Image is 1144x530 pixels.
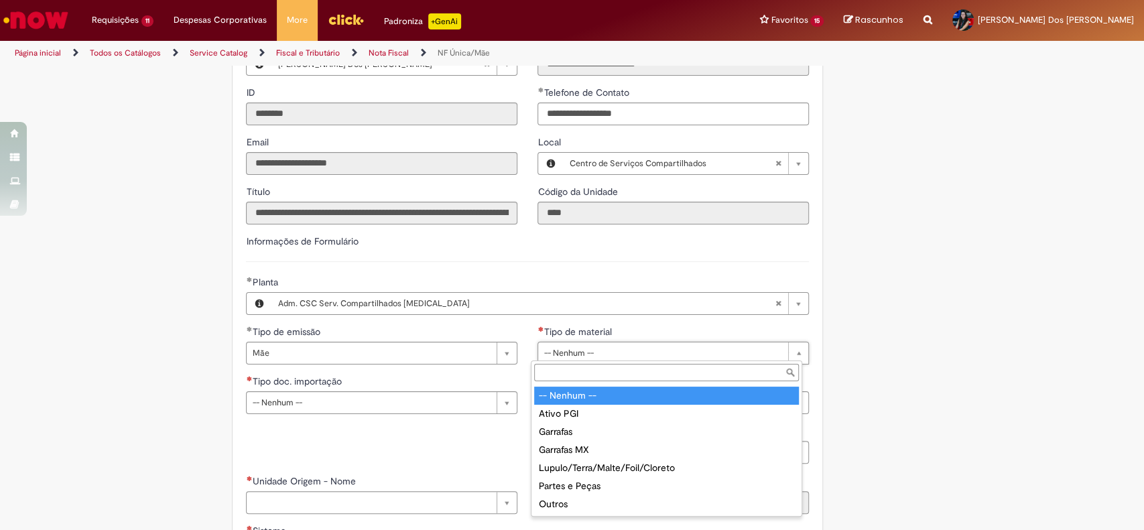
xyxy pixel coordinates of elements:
div: Partes e Peças [534,477,799,495]
ul: Tipo de material [531,384,802,516]
div: -- Nenhum -- [534,387,799,405]
div: Lupulo/Terra/Malte/Foil/Cloreto [534,459,799,477]
div: Garrafas [534,423,799,441]
div: Garrafas MX [534,441,799,459]
div: Outros [534,495,799,513]
div: Ativo PGI [534,405,799,423]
